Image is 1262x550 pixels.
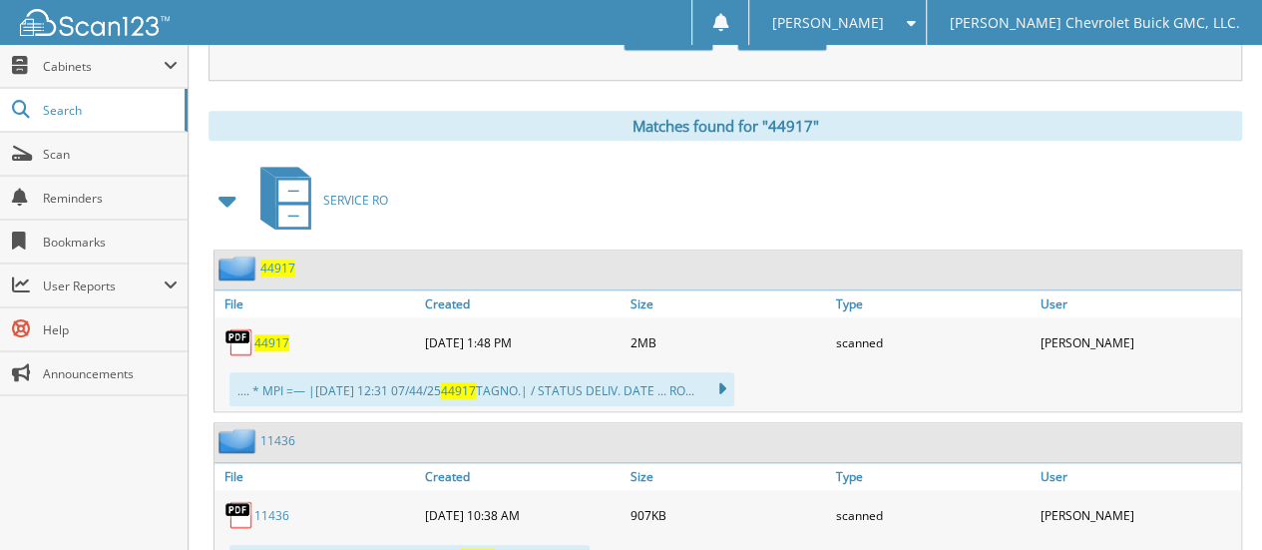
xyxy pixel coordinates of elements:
div: scanned [830,322,1036,362]
span: [PERSON_NAME] [772,17,884,29]
a: Size [626,463,831,490]
a: Created [420,463,626,490]
div: [PERSON_NAME] [1036,322,1241,362]
img: PDF.png [224,500,254,530]
span: Scan [43,146,178,163]
a: 11436 [254,507,289,524]
div: 907KB [626,495,831,535]
span: Cabinets [43,58,164,75]
div: scanned [830,495,1036,535]
a: 44917 [254,334,289,351]
span: [PERSON_NAME] Chevrolet Buick GMC, LLC. [949,17,1239,29]
span: SERVICE RO [323,192,388,209]
span: Bookmarks [43,234,178,251]
div: .... * MPI =— |[DATE] 12:31 07/44/25 TAGNO.| / STATUS DELIV. DATE ... RO... [229,372,734,406]
a: 44917 [260,260,295,276]
a: File [214,463,420,490]
img: folder2.png [218,256,260,280]
a: User [1036,290,1241,317]
iframe: Chat Widget [1162,454,1262,550]
span: User Reports [43,277,164,294]
div: [DATE] 10:38 AM [420,495,626,535]
a: Size [626,290,831,317]
span: Reminders [43,190,178,207]
a: 11436 [260,432,295,449]
div: Matches found for "44917" [209,111,1242,141]
a: File [214,290,420,317]
div: 2MB [626,322,831,362]
span: Help [43,321,178,338]
img: PDF.png [224,327,254,357]
a: Type [830,463,1036,490]
span: 44917 [441,382,476,399]
a: Type [830,290,1036,317]
a: User [1036,463,1241,490]
div: [PERSON_NAME] [1036,495,1241,535]
img: scan123-logo-white.svg [20,9,170,36]
span: Announcements [43,365,178,382]
a: SERVICE RO [248,161,388,240]
img: folder2.png [218,428,260,453]
span: Search [43,102,175,119]
div: [DATE] 1:48 PM [420,322,626,362]
a: Created [420,290,626,317]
